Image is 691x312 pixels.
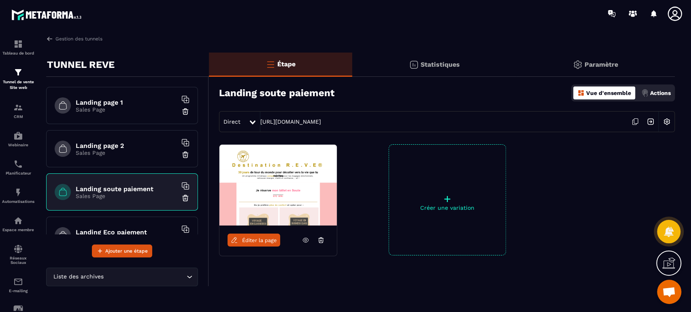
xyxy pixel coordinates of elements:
[51,272,105,281] span: Liste des archives
[76,106,177,113] p: Sales Page
[76,185,177,193] h6: Landing soute paiement
[227,234,280,247] a: Éditer la page
[13,277,23,287] img: email
[409,60,419,70] img: stats.20deebd0.svg
[2,79,34,91] p: Tunnel de vente Site web
[2,143,34,147] p: Webinaire
[13,216,23,226] img: automations
[2,210,34,238] a: automationsautomationsEspace membre
[2,61,34,97] a: formationformationTunnel de vente Site web
[76,150,177,156] p: Sales Page
[13,131,23,141] img: automations
[13,159,23,169] img: scheduler
[2,33,34,61] a: formationformationTableau de bord
[260,118,321,125] a: [URL][DOMAIN_NAME]
[219,145,337,226] img: image
[13,67,23,77] img: formation
[659,114,674,129] img: setting-w.858f3a88.svg
[76,142,177,150] h6: Landing page 2
[105,272,185,281] input: Search for option
[2,289,34,293] p: E-mailing
[223,118,240,125] span: Direct
[573,60,583,70] img: setting-gr.5f69749f.svg
[585,61,618,68] p: Paramètre
[2,271,34,299] a: emailemailE-mailing
[46,35,102,42] a: Gestion des tunnels
[2,171,34,175] p: Planificateur
[641,89,648,97] img: actions.d6e523a2.png
[92,245,152,257] button: Ajouter une étape
[650,90,671,96] p: Actions
[2,181,34,210] a: automationsautomationsAutomatisations
[389,193,506,204] p: +
[181,194,189,202] img: trash
[76,193,177,199] p: Sales Page
[643,114,658,129] img: arrow-next.bcc2205e.svg
[11,7,84,22] img: logo
[242,237,277,243] span: Éditer la page
[2,114,34,119] p: CRM
[2,199,34,204] p: Automatisations
[105,247,148,255] span: Ajouter une étape
[2,228,34,232] p: Espace membre
[13,103,23,112] img: formation
[277,60,296,68] p: Étape
[586,90,631,96] p: Vue d'ensemble
[13,39,23,49] img: formation
[13,188,23,197] img: automations
[2,125,34,153] a: automationsautomationsWebinaire
[389,204,506,211] p: Créer une variation
[421,61,460,68] p: Statistiques
[47,57,115,73] p: TUNNEL REVE
[13,244,23,254] img: social-network
[266,59,275,69] img: bars-o.4a397970.svg
[2,51,34,55] p: Tableau de bord
[181,151,189,159] img: trash
[2,238,34,271] a: social-networksocial-networkRéseaux Sociaux
[181,108,189,116] img: trash
[46,35,53,42] img: arrow
[219,87,334,99] h3: Landing soute paiement
[657,280,681,304] div: Ouvrir le chat
[76,99,177,106] h6: Landing page 1
[2,153,34,181] a: schedulerschedulerPlanificateur
[2,256,34,265] p: Réseaux Sociaux
[577,89,585,97] img: dashboard-orange.40269519.svg
[76,228,177,236] h6: Landing Eco paiement
[2,97,34,125] a: formationformationCRM
[46,268,198,286] div: Search for option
